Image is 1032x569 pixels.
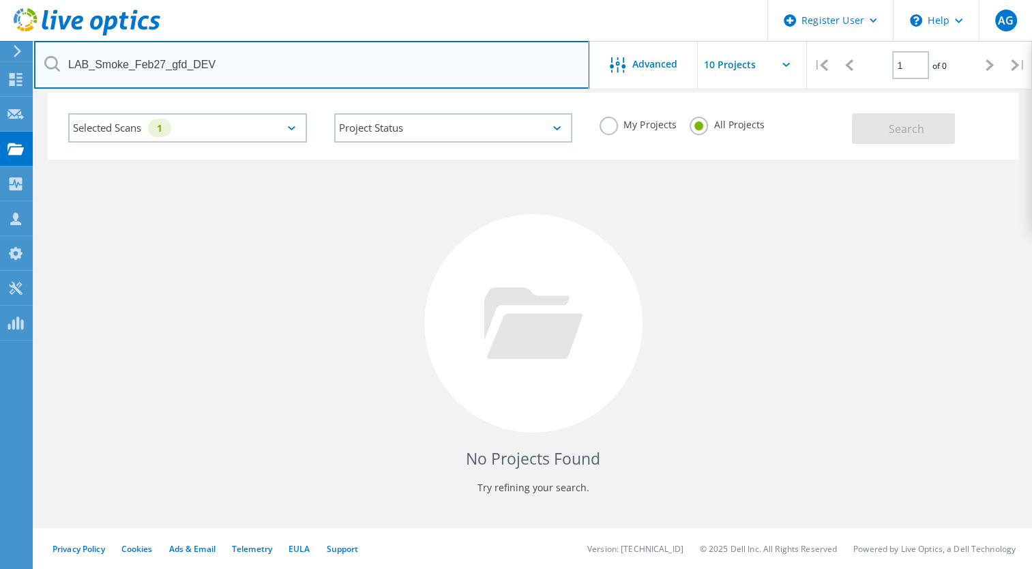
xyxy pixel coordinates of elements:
span: AG [998,15,1014,26]
svg: \n [910,14,922,27]
div: Project Status [334,113,573,143]
a: EULA [289,543,310,555]
a: Live Optics Dashboard [14,29,160,38]
a: Telemetry [232,543,272,555]
div: | [807,41,835,89]
span: of 0 [932,60,947,72]
li: © 2025 Dell Inc. All Rights Reserved [700,543,837,555]
label: My Projects [600,117,676,130]
h4: No Projects Found [61,448,1005,470]
a: Cookies [121,543,153,555]
button: Search [852,113,955,144]
p: Try refining your search. [61,477,1005,499]
label: All Projects [690,117,764,130]
div: | [1004,41,1032,89]
li: Powered by Live Optics, a Dell Technology [853,543,1016,555]
div: Selected Scans [68,113,307,143]
input: Search projects by name, owner, ID, company, etc [34,41,589,89]
a: Ads & Email [169,543,216,555]
a: Support [326,543,358,555]
span: Advanced [632,59,677,69]
span: Search [889,121,924,136]
div: 1 [148,119,171,137]
a: Privacy Policy [53,543,105,555]
li: Version: [TECHNICAL_ID] [587,543,683,555]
